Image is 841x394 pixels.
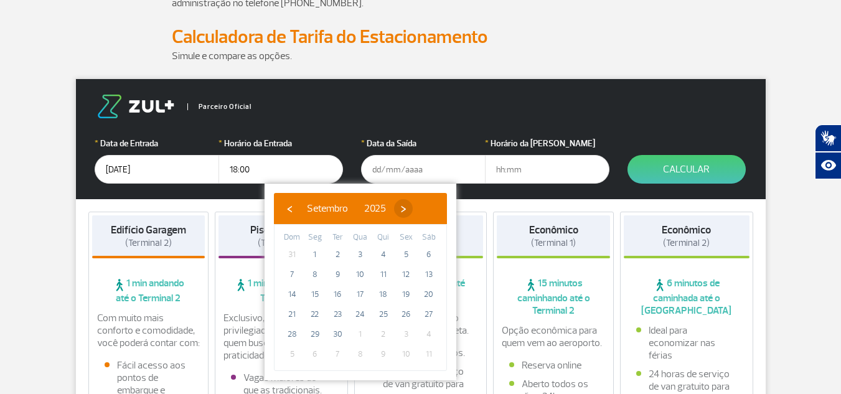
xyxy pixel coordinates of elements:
[304,231,327,245] th: weekday
[95,155,219,184] input: dd/mm/aaaa
[374,304,393,324] span: 25
[627,155,746,184] button: Calcular
[95,137,219,150] label: Data de Entrada
[396,344,416,364] span: 10
[419,284,439,304] span: 20
[374,284,393,304] span: 18
[529,223,578,237] strong: Econômico
[280,199,299,218] button: ‹
[265,184,456,380] bs-datepicker-container: calendar
[361,137,486,150] label: Data da Saída
[349,231,372,245] th: weekday
[396,245,416,265] span: 5
[258,237,304,249] span: (Terminal 2)
[502,324,605,349] p: Opção econômica para quem vem ao aeroporto.
[218,277,344,304] span: 1 min andando até o Terminal 2
[394,199,413,218] button: ›
[396,265,416,284] span: 12
[327,344,347,364] span: 7
[531,237,576,249] span: (Terminal 1)
[815,152,841,179] button: Abrir recursos assistivos.
[282,265,302,284] span: 7
[395,231,418,245] th: weekday
[396,304,416,324] span: 26
[327,265,347,284] span: 9
[111,223,186,237] strong: Edifício Garagem
[125,237,172,249] span: (Terminal 2)
[815,124,841,152] button: Abrir tradutor de língua de sinais.
[356,199,394,218] button: 2025
[282,304,302,324] span: 21
[361,155,486,184] input: dd/mm/aaaa
[815,124,841,179] div: Plugin de acessibilidade da Hand Talk.
[172,49,670,63] p: Simule e compare as opções.
[396,284,416,304] span: 19
[95,95,177,118] img: logo-zul.png
[350,245,370,265] span: 3
[374,324,393,344] span: 2
[282,344,302,364] span: 5
[307,202,348,215] span: Setembro
[281,231,304,245] th: weekday
[350,344,370,364] span: 8
[172,26,670,49] h2: Calculadora de Tarifa do Estacionamento
[305,324,325,344] span: 29
[497,277,610,317] span: 15 minutos caminhando até o Terminal 2
[636,324,737,362] li: Ideal para economizar nas férias
[374,245,393,265] span: 4
[282,245,302,265] span: 31
[92,277,205,304] span: 1 min andando até o Terminal 2
[327,324,347,344] span: 30
[419,344,439,364] span: 11
[485,155,609,184] input: hh:mm
[485,137,609,150] label: Horário da [PERSON_NAME]
[305,304,325,324] span: 22
[372,231,395,245] th: weekday
[187,103,251,110] span: Parceiro Oficial
[218,155,343,184] input: hh:mm
[374,344,393,364] span: 9
[97,312,200,349] p: Com muito mais conforto e comodidade, você poderá contar com:
[282,284,302,304] span: 14
[374,265,393,284] span: 11
[305,265,325,284] span: 8
[419,324,439,344] span: 4
[624,277,749,317] span: 6 minutos de caminhada até o [GEOGRAPHIC_DATA]
[305,344,325,364] span: 6
[350,304,370,324] span: 24
[326,231,349,245] th: weekday
[327,304,347,324] span: 23
[250,223,312,237] strong: Piso Premium
[327,284,347,304] span: 16
[509,359,598,372] li: Reserva online
[280,200,413,213] bs-datepicker-navigation-view: ​ ​ ​
[662,223,711,237] strong: Econômico
[327,245,347,265] span: 2
[364,202,386,215] span: 2025
[218,137,343,150] label: Horário da Entrada
[305,245,325,265] span: 1
[350,284,370,304] span: 17
[223,312,339,362] p: Exclusivo, com localização privilegiada e ideal para quem busca conforto e praticidade.
[282,324,302,344] span: 28
[419,245,439,265] span: 6
[419,265,439,284] span: 13
[350,265,370,284] span: 10
[299,199,356,218] button: Setembro
[305,284,325,304] span: 15
[396,324,416,344] span: 3
[419,304,439,324] span: 27
[417,231,440,245] th: weekday
[663,237,710,249] span: (Terminal 2)
[350,324,370,344] span: 1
